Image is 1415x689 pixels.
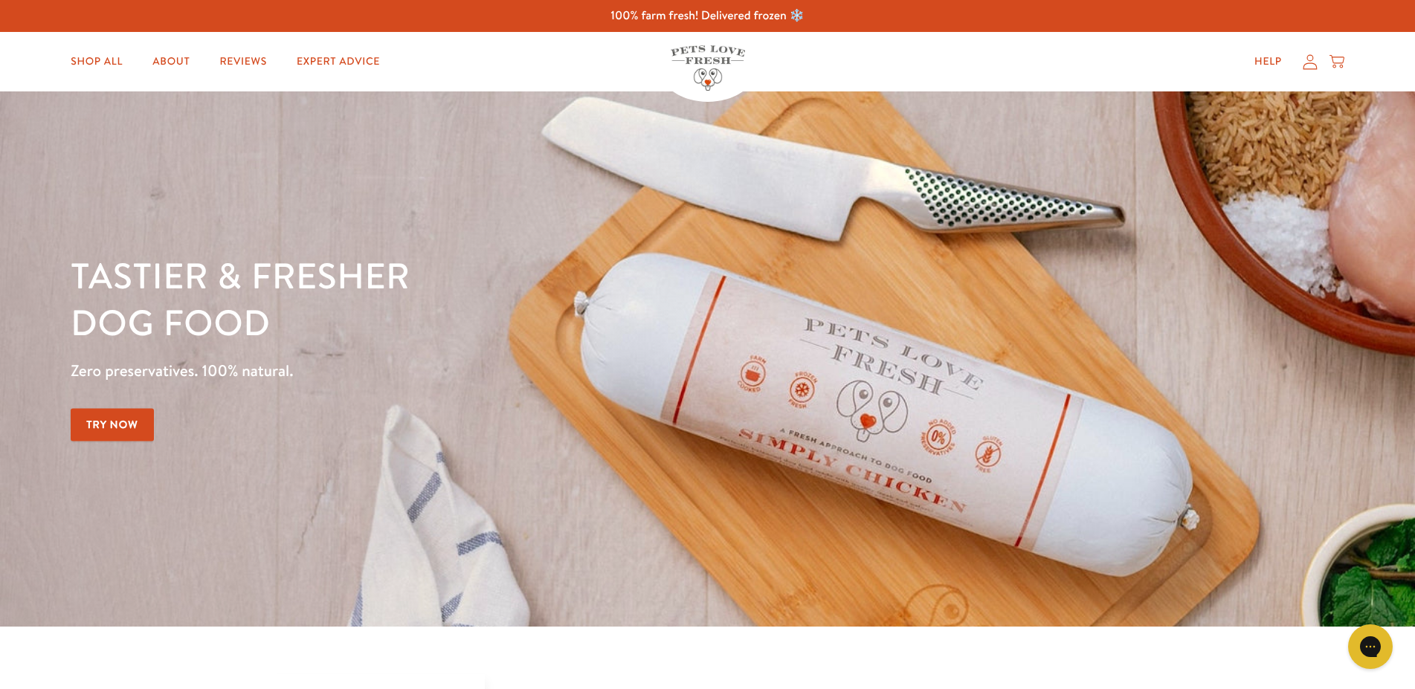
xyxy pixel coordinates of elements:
a: Help [1242,47,1294,77]
h1: Tastier & fresher dog food [71,253,920,346]
a: Expert Advice [285,47,392,77]
a: Shop All [59,47,135,77]
a: About [141,47,202,77]
img: Pets Love Fresh [671,45,745,91]
a: Try Now [71,408,154,441]
p: Zero preservatives. 100% natural. [71,358,920,384]
iframe: Gorgias live chat messenger [1341,619,1400,674]
a: Reviews [207,47,278,77]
